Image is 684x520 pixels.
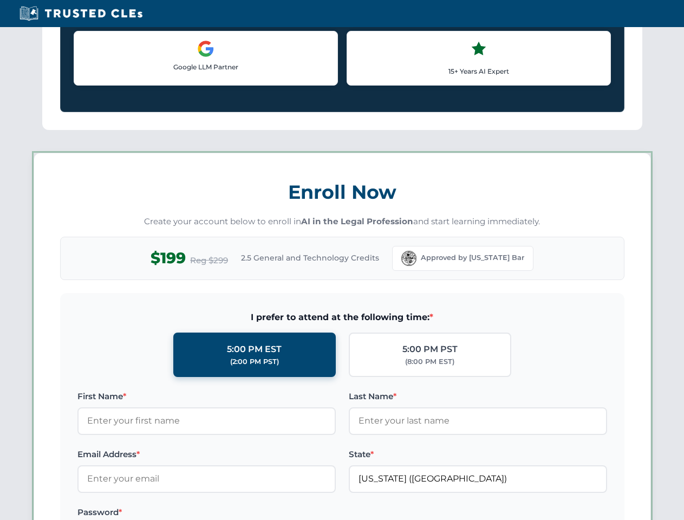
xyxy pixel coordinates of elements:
div: 5:00 PM PST [402,342,458,356]
input: Enter your email [77,465,336,492]
strong: AI in the Legal Profession [301,216,413,226]
input: Enter your first name [77,407,336,434]
div: (2:00 PM PST) [230,356,279,367]
h3: Enroll Now [60,175,624,209]
label: Password [77,506,336,519]
span: Reg $299 [190,254,228,267]
p: 15+ Years AI Expert [356,66,602,76]
span: 2.5 General and Technology Credits [241,252,379,264]
span: I prefer to attend at the following time: [77,310,607,324]
p: Create your account below to enroll in and start learning immediately. [60,216,624,228]
img: Florida Bar [401,251,416,266]
p: Google LLM Partner [83,62,329,72]
label: State [349,448,607,461]
div: (8:00 PM EST) [405,356,454,367]
label: Last Name [349,390,607,403]
label: First Name [77,390,336,403]
img: Google [197,40,214,57]
img: Trusted CLEs [16,5,146,22]
label: Email Address [77,448,336,461]
div: 5:00 PM EST [227,342,282,356]
input: Florida (FL) [349,465,607,492]
input: Enter your last name [349,407,607,434]
span: Approved by [US_STATE] Bar [421,252,524,263]
span: $199 [151,246,186,270]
